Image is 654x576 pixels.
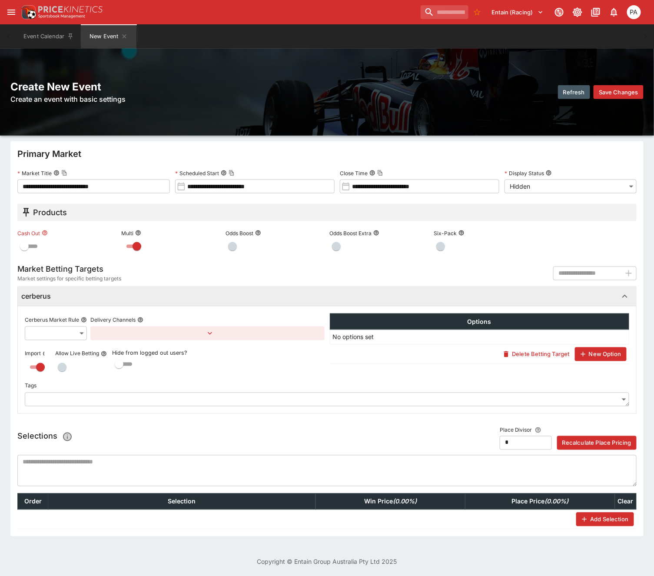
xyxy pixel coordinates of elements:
[255,230,261,236] button: Odds Boost
[377,170,383,176] button: Copy To Clipboard
[53,170,60,176] button: Market TitleCopy To Clipboard
[594,85,644,99] button: Save Changes
[487,5,549,19] button: Select Tenant
[60,429,75,445] button: Paste/Type a csv of selections prices here. When typing, a selection will be created as you creat...
[551,4,567,20] button: Connected to PK
[3,4,19,20] button: open drawer
[329,230,372,237] p: Odds Boost Extra
[112,350,325,358] p: Hide from logged out users?
[21,292,51,301] h6: cerberus
[373,230,379,236] button: Odds Boost Extra
[25,350,41,357] p: Import
[48,493,315,509] th: Selection
[421,5,468,19] input: search
[55,350,99,357] p: Allow Live Betting
[226,230,253,237] p: Odds Boost
[624,3,644,22] button: Peter Addley
[393,498,417,505] em: ( 0.00 %)
[137,317,143,323] button: Delivery Channels
[505,180,637,193] div: Hidden
[545,498,569,505] em: ( 0.00 %)
[229,170,235,176] button: Copy To Clipboard
[532,424,544,436] button: Value to divide Win prices by in order to calculate Place/Top 3 prices (Place = (Win - 1)/divisor...
[33,207,67,217] h5: Products
[557,436,637,450] button: Recalculate Place Pricing
[18,493,48,509] th: Order
[17,170,52,177] p: Market Title
[465,493,615,509] th: Place Price
[17,230,40,237] p: Cash Out
[38,14,85,18] img: Sportsbook Management
[43,351,49,357] button: Import
[25,382,37,390] p: Tags
[38,6,103,13] img: PriceKinetics
[500,426,532,436] p: Place Divisor
[175,170,219,177] p: Scheduled Start
[498,347,574,361] button: Delete Betting Target
[135,230,141,236] button: Multi
[81,24,136,49] button: New Event
[19,3,37,21] img: PriceKinetics Logo
[369,170,375,176] button: Close TimeCopy To Clipboard
[121,230,133,237] p: Multi
[458,230,465,236] button: Six-Pack
[505,170,544,177] p: Display Status
[315,493,465,509] th: Win Price
[101,351,107,357] button: Allow Live Betting
[588,4,604,20] button: Documentation
[17,264,121,274] h5: Market Betting Targets
[17,274,121,283] span: Market settings for specific betting targets
[558,85,590,99] button: Refresh
[546,170,552,176] button: Display Status
[10,80,325,93] h2: Create New Event
[434,230,457,237] p: Six-Pack
[606,4,622,20] button: Notifications
[10,94,325,104] h6: Create an event with basic settings
[575,347,627,361] button: New Option
[570,4,585,20] button: Toggle light/dark mode
[340,170,368,177] p: Close Time
[470,5,484,19] button: No Bookmarks
[25,316,79,323] p: Cerberus Market Rule
[330,330,629,344] td: No options set
[81,317,87,323] button: Cerberus Market Rule
[627,5,641,19] div: Peter Addley
[330,313,629,330] th: Options
[18,24,79,49] button: Event Calendar
[17,429,75,445] h5: Selections
[42,230,48,236] button: Cash Out
[17,148,81,160] h4: Primary Market
[615,493,636,509] th: Clear
[90,316,136,323] p: Delivery Channels
[576,513,634,526] button: Add Selection
[61,170,67,176] button: Copy To Clipboard
[221,170,227,176] button: Scheduled StartCopy To Clipboard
